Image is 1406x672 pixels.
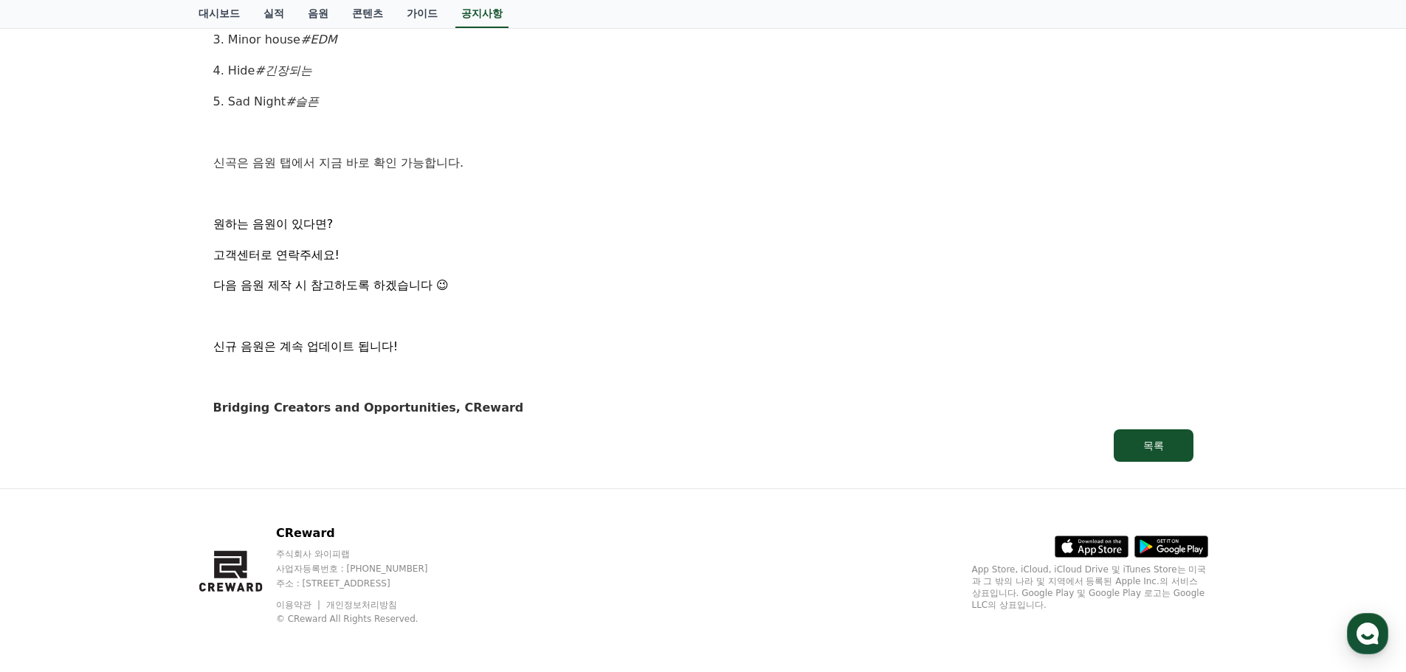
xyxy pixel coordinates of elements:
p: 주소 : [STREET_ADDRESS] [276,578,456,589]
p: 5. Sad Night [213,92,1193,111]
span: 신규 음원은 계속 업데이트 됩니다! [213,339,399,353]
p: App Store, iCloud, iCloud Drive 및 iTunes Store는 미국과 그 밖의 나라 및 지역에서 등록된 Apple Inc.의 서비스 상표입니다. Goo... [972,564,1208,611]
em: #슬픈 [286,94,319,108]
p: 4. Hide [213,61,1193,80]
a: 대화 [97,468,190,505]
span: 고객센터로 연락주세요! [213,248,340,262]
a: 개인정보처리방침 [326,600,397,610]
span: 원하는 음원이 있다면? [213,217,334,231]
p: 신곡은 음원 탭에서 지금 바로 확인 가능합니다. [213,153,1193,173]
em: #긴장되는 [255,63,311,77]
p: 주식회사 와이피랩 [276,548,456,560]
a: 홈 [4,468,97,505]
p: © CReward All Rights Reserved. [276,613,456,625]
span: 홈 [46,490,55,502]
button: 목록 [1114,429,1193,462]
p: CReward [276,524,456,542]
a: 이용약관 [276,600,323,610]
span: 다음 음원 제작 시 참고하도록 하겠습니다 😉 [213,278,449,292]
a: 설정 [190,468,283,505]
em: #EDM [300,32,337,46]
span: 대화 [135,491,153,502]
span: 설정 [228,490,246,502]
a: 목록 [213,429,1193,462]
p: 사업자등록번호 : [PHONE_NUMBER] [276,563,456,575]
strong: Bridging Creators and Opportunities, CReward [213,401,524,415]
p: 3. Minor house [213,30,1193,49]
div: 목록 [1143,438,1164,453]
